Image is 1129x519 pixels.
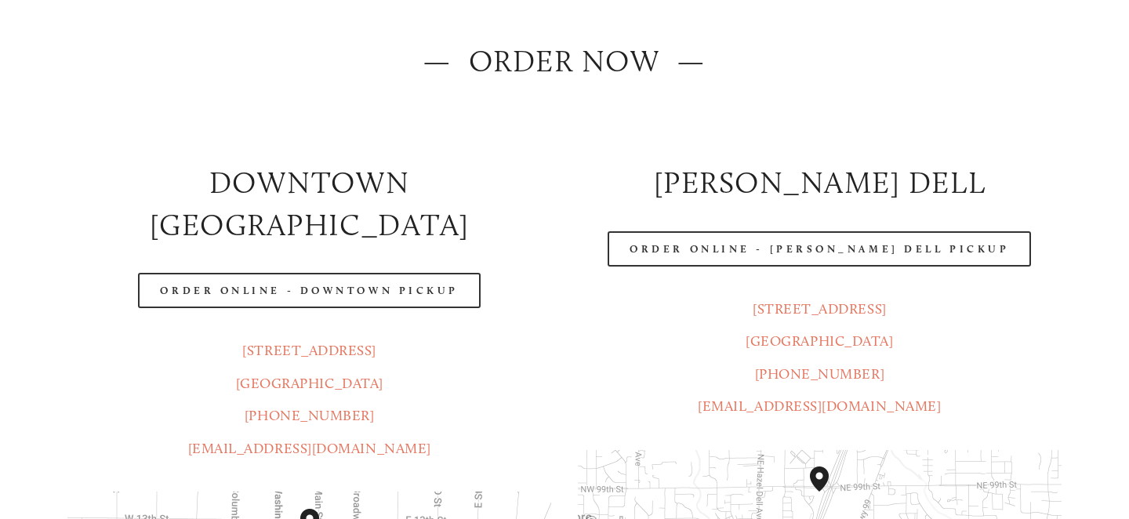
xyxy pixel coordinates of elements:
a: [STREET_ADDRESS] [753,300,887,318]
h2: Downtown [GEOGRAPHIC_DATA] [67,162,551,246]
a: Order Online - [PERSON_NAME] Dell Pickup [608,231,1031,267]
div: Amaro's Table 816 Northeast 98th Circle Vancouver, WA, 98665, United States [810,466,848,517]
a: [GEOGRAPHIC_DATA] [236,375,383,392]
a: [PHONE_NUMBER] [755,365,885,383]
a: [GEOGRAPHIC_DATA] [746,332,893,350]
a: [PHONE_NUMBER] [245,407,375,424]
a: Order Online - Downtown pickup [138,273,481,308]
a: [STREET_ADDRESS] [242,342,376,359]
a: [EMAIL_ADDRESS][DOMAIN_NAME] [698,397,941,415]
h2: [PERSON_NAME] DELL [578,162,1062,205]
a: [EMAIL_ADDRESS][DOMAIN_NAME] [188,440,431,457]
